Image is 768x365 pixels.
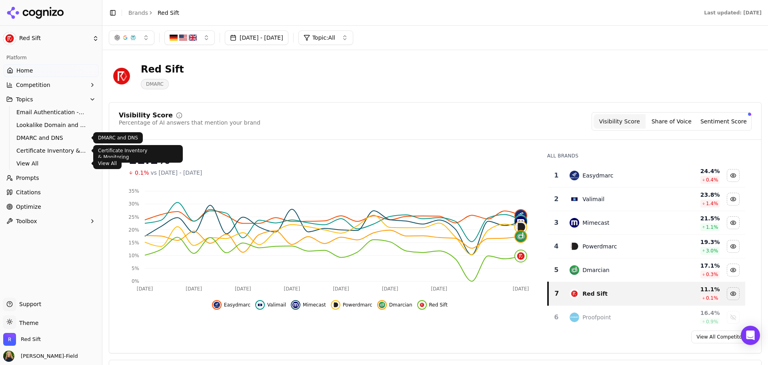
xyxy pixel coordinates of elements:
[552,289,562,298] div: 7
[582,195,604,203] div: Valimail
[312,34,335,42] span: Topic: All
[3,79,99,91] button: Competition
[548,258,745,282] tr: 5dmarcianDmarcian17.1%0.3%Hide dmarcian data
[727,311,740,324] button: Show proofpoint data
[706,271,718,278] span: 0.3 %
[594,114,646,129] button: Visibility Score
[668,285,720,293] div: 11.1 %
[741,326,760,345] div: Open Intercom Messenger
[548,235,745,258] tr: 4powerdmarcPowerdmarc19.3%3.0%Hide powerdmarc data
[3,93,99,106] button: Topics
[3,333,41,346] button: Open organization switcher
[3,351,14,362] img: Francesca Rünger-Field
[16,203,41,211] span: Optimize
[419,302,425,308] img: red sift
[132,278,139,284] tspan: 0%
[141,79,169,89] span: DMARC
[570,265,579,275] img: dmarcian
[16,108,86,116] span: Email Authentication - Top of Funnel
[548,188,745,211] tr: 2valimailValimail23.8%1.4%Hide valimail data
[16,95,33,103] span: Topics
[515,216,526,228] img: mimecast
[19,35,89,42] span: Red Sift
[292,302,299,308] img: mimecast
[16,188,41,196] span: Citations
[551,313,562,322] div: 6
[551,218,562,228] div: 3
[257,302,263,308] img: valimail
[13,119,89,131] a: Lookalike Domain and Brand Protection
[119,119,260,127] div: Percentage of AI answers that mention your brand
[431,286,447,292] tspan: [DATE]
[21,336,41,343] span: Red Sift
[212,300,250,310] button: Hide easydmarc data
[582,290,608,298] div: Red Sift
[3,171,99,184] a: Prompts
[16,159,86,167] span: View All
[570,194,579,204] img: valimail
[16,217,37,225] span: Toolbox
[547,153,745,159] div: All Brands
[235,286,251,292] tspan: [DATE]
[13,132,89,143] a: DMARC and DNS
[128,201,139,207] tspan: 30%
[548,282,745,306] tr: 7red siftRed Sift11.1%0.1%Hide red sift data
[119,112,173,119] div: Visibility Score
[382,286,398,292] tspan: [DATE]
[582,242,617,250] div: Powerdmarc
[18,353,78,360] span: [PERSON_NAME]-Field
[267,302,286,308] span: Valimail
[582,219,609,227] div: Mimecast
[284,286,300,292] tspan: [DATE]
[224,302,250,308] span: Easydmarc
[128,214,139,220] tspan: 25%
[214,302,220,308] img: easydmarc
[389,302,412,308] span: Dmarcian
[128,240,139,246] tspan: 15%
[515,210,526,221] img: easydmarc
[132,266,139,271] tspan: 5%
[303,302,326,308] span: Mimecast
[706,248,718,254] span: 3.0 %
[570,218,579,228] img: mimecast
[128,153,531,167] div: 11.1%
[333,286,349,292] tspan: [DATE]
[417,300,448,310] button: Hide red sift data
[189,34,197,42] img: GB
[3,186,99,199] a: Citations
[570,289,579,298] img: red sift
[515,222,526,233] img: powerdmarc
[16,81,50,89] span: Competition
[16,174,39,182] span: Prompts
[515,250,526,262] img: red sift
[135,169,149,177] span: 0.1%
[170,34,178,42] img: DE
[727,216,740,229] button: Hide mimecast data
[255,300,286,310] button: Hide valimail data
[137,286,153,292] tspan: [DATE]
[548,164,745,188] tr: 1easydmarcEasydmarc24.4%0.4%Hide easydmarc data
[377,300,412,310] button: Hide dmarcian data
[668,238,720,246] div: 19.3 %
[3,64,99,77] a: Home
[128,10,148,16] a: Brands
[128,9,179,17] nav: breadcrumb
[570,242,579,251] img: powerdmarc
[582,171,613,179] div: Easydmarc
[727,169,740,182] button: Hide easydmarc data
[186,286,202,292] tspan: [DATE]
[128,227,139,233] tspan: 20%
[13,145,89,156] a: Certificate Inventory & Monitoring
[668,262,720,270] div: 17.1 %
[646,114,698,129] button: Share of Voice
[13,158,89,169] a: View All
[3,215,99,228] button: Toolbox
[706,224,718,230] span: 1.1 %
[582,266,609,274] div: Dmarcian
[331,300,372,310] button: Hide powerdmarc data
[3,200,99,213] a: Optimize
[158,9,179,17] span: Red Sift
[551,242,562,251] div: 4
[3,351,78,362] button: Open user button
[582,313,611,321] div: Proofpoint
